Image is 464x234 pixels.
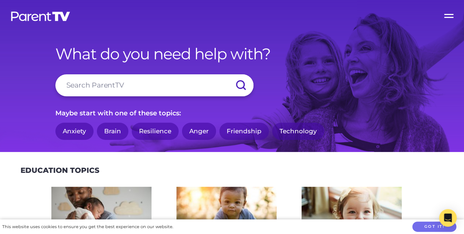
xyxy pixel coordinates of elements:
[439,209,457,227] div: Open Intercom Messenger
[97,123,128,140] a: Brain
[10,11,71,22] img: parenttv-logo-white.4c85aaf.svg
[55,107,409,119] p: Maybe start with one of these topics:
[55,45,409,63] h1: What do you need help with?
[21,166,99,175] h2: Education Topics
[219,123,269,140] a: Friendship
[2,223,173,231] div: This website uses cookies to ensure you get the best experience on our website.
[55,123,94,140] a: Anxiety
[228,74,253,96] input: Submit
[182,123,216,140] a: Anger
[132,123,179,140] a: Resilience
[412,222,456,232] button: Got it!
[272,123,324,140] a: Technology
[55,74,253,96] input: Search ParentTV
